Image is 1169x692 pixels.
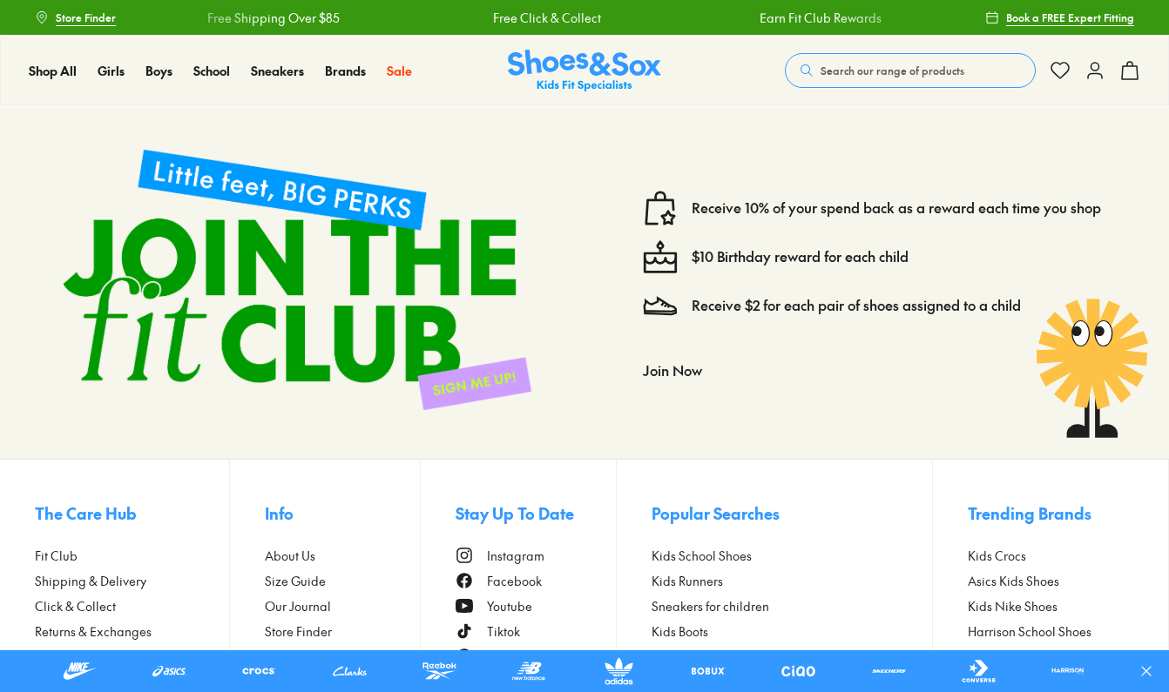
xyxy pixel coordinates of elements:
span: Adidas Kids Shoes [968,648,1071,666]
span: Store Finder [56,10,116,25]
a: Asics Kids Shoes [968,572,1133,590]
a: Free Click & Collect [493,9,601,27]
a: Receive $2 for each pair of shoes assigned to a child [692,296,1021,315]
a: Shoes & Sox [508,50,661,92]
img: Vector_3098.svg [643,288,678,323]
a: Boys [145,62,172,80]
a: Returns & Exchanges [35,622,229,641]
a: Kids Runners [652,572,932,590]
a: Kids Crocs [968,547,1133,565]
span: Info [265,501,294,525]
a: Sneakers for children [652,597,932,615]
span: Store Finder [265,622,332,641]
span: Brands [325,62,366,79]
a: Shop All [29,62,77,80]
img: SNS_Logo_Responsive.svg [508,50,661,92]
a: Store Finder [35,2,116,33]
span: Kids Crocs [968,547,1026,565]
button: Popular Searches [652,494,932,533]
a: Size Guide [265,572,420,590]
span: Kids Boots [652,622,708,641]
span: Boys [145,62,172,79]
a: FAQs [35,648,229,666]
span: Size Guide [265,572,326,590]
span: The Care Hub [35,501,137,525]
span: Fit Club [35,547,78,565]
span: Book a FREE Expert Fitting [1006,10,1134,25]
a: Instagram [456,547,616,565]
span: Sale [387,62,412,79]
button: Join Now [643,351,702,389]
a: Earn Fit Club Rewards [760,9,882,27]
span: Shipping & Delivery [35,572,146,590]
a: Adidas Kids Shoes [968,648,1133,666]
a: Facebook [456,572,616,590]
button: Stay Up To Date [456,494,616,533]
span: Asics Kids Shoes [968,572,1059,590]
a: Kids School Shoes [652,547,932,565]
a: Kids Boots [652,622,932,641]
span: Sneakers [251,62,304,79]
a: Harrison School Shoes [968,622,1133,641]
span: Harrison School Shoes [968,622,1091,641]
a: Free Shipping Over $85 [207,9,340,27]
span: Returns & Exchanges [35,622,152,641]
a: Book A Fitting [265,648,420,666]
span: Click & Collect [35,597,116,615]
a: Youtube [456,597,616,615]
span: Girls [98,62,125,79]
button: Search our range of products [785,53,1036,88]
button: The Care Hub [35,494,229,533]
a: $10 Birthday reward for each child [692,247,909,266]
span: Kids School Shoes [652,547,752,565]
img: sign-up-footer.png [35,121,559,438]
a: Receive 10% of your spend back as a reward each time you shop [692,198,1101,218]
button: Trending Brands [968,494,1133,533]
span: Popular Searches [652,501,780,525]
a: Tiktok [456,622,616,641]
img: cake--candle-birthday-event-special-sweet-cake-bake.svg [643,239,678,274]
span: School [193,62,230,79]
a: Fit Club [35,547,229,565]
span: Book A Fitting [265,648,341,666]
a: Book a FREE Expert Fitting [985,2,1134,33]
span: FAQs [35,648,64,666]
span: Search our range of products [821,63,964,78]
span: Instagram [487,547,544,565]
a: School [193,62,230,80]
a: Kids Nike Shoes [968,597,1133,615]
span: Kids Nike Shoes [968,597,1058,615]
span: Stay Up To Date [456,501,574,525]
span: Facebook [487,572,542,590]
span: Sneakers for children [652,597,769,615]
span: Our Journal [265,597,331,615]
span: Trending Brands [968,501,1091,525]
a: Store Finder [265,622,420,641]
a: Our Journal [265,597,420,615]
span: About Us [265,547,315,565]
a: About Us [265,547,420,565]
span: Pinterest [487,648,535,666]
a: Pinterest [456,648,616,666]
a: Girls [98,62,125,80]
span: Shop All [29,62,77,79]
span: Kids Gumboots [652,648,736,666]
span: Kids Runners [652,572,723,590]
a: Brands [325,62,366,80]
a: Sale [387,62,412,80]
span: Youtube [487,597,532,615]
a: Click & Collect [35,597,229,615]
span: Tiktok [487,622,520,641]
a: Sneakers [251,62,304,80]
a: Shipping & Delivery [35,572,229,590]
a: Kids Gumboots [652,648,932,666]
button: Info [265,494,420,533]
img: vector1.svg [643,191,678,225]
